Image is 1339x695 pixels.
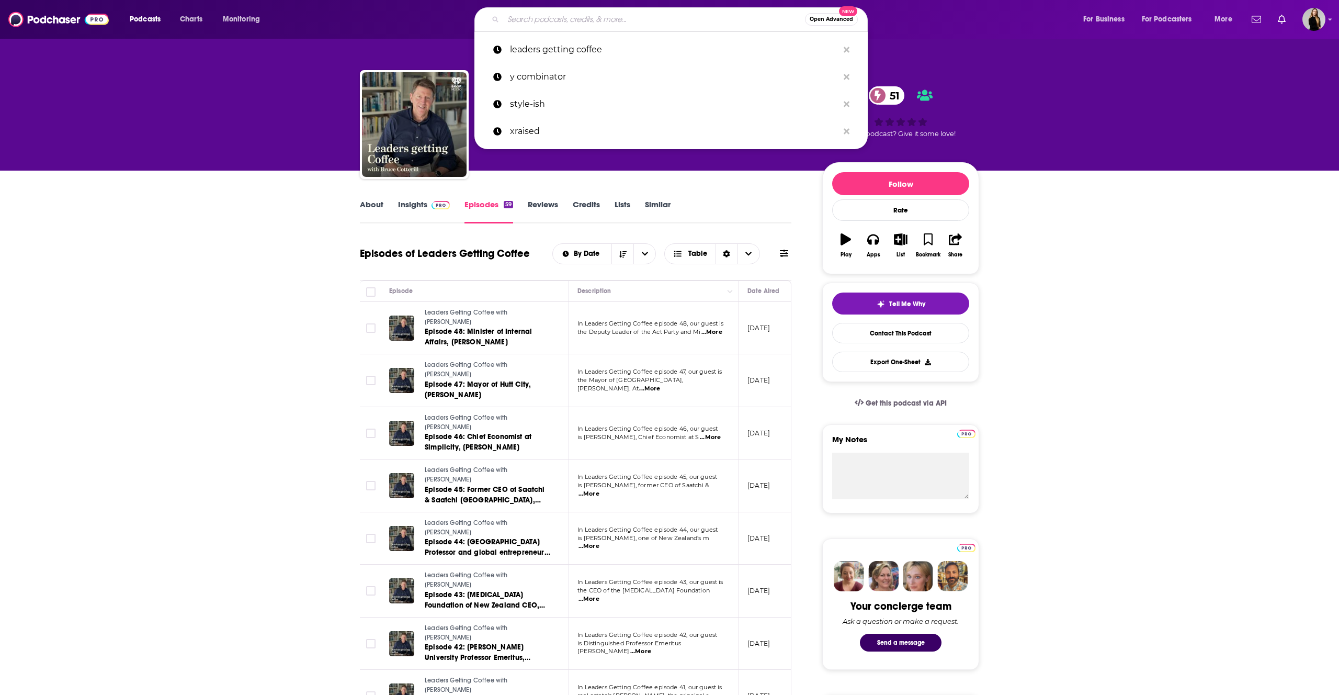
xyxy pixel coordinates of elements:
[425,590,550,611] a: Episode 43: [MEDICAL_DATA] Foundation of New Zealand CEO, [PERSON_NAME]
[425,519,550,537] a: Leaders Getting Coffee with [PERSON_NAME]
[474,118,868,145] a: xraised
[425,414,508,431] span: Leaders Getting Coffee with [PERSON_NAME]
[747,481,770,490] p: [DATE]
[528,199,558,223] a: Reviews
[173,11,209,28] a: Charts
[425,624,508,641] span: Leaders Getting Coffee with [PERSON_NAME]
[877,300,885,308] img: tell me why sparkle
[860,634,941,652] button: Send a message
[1302,8,1325,31] button: Show profile menu
[360,199,383,223] a: About
[664,243,760,264] h2: Choose View
[868,561,899,591] img: Barbara Profile
[425,432,531,452] span: Episode 46: Chief Economist at Simplicity, [PERSON_NAME]
[389,285,413,297] div: Episode
[398,199,450,223] a: InsightsPodchaser Pro
[577,328,700,335] span: the Deputy Leader of the Act Party and Mi
[425,466,550,484] a: Leaders Getting Coffee with [PERSON_NAME]
[425,361,550,379] a: Leaders Getting Coffee with [PERSON_NAME]
[578,490,599,498] span: ...More
[510,118,838,145] p: xraised
[1274,10,1290,28] a: Show notifications dropdown
[577,376,683,392] span: the Mayor of [GEOGRAPHIC_DATA], [PERSON_NAME]. At
[688,250,707,257] span: Table
[574,250,603,257] span: By Date
[879,86,905,105] span: 51
[425,485,550,506] a: Episode 45: Former CEO of Saatchi & Saatchi [GEOGRAPHIC_DATA], [PERSON_NAME]
[578,542,599,551] span: ...More
[1076,11,1138,28] button: open menu
[503,11,805,28] input: Search podcasts, credits, & more...
[425,537,550,567] span: Episode 44: [GEOGRAPHIC_DATA] Professor and global entrepreneur, [PERSON_NAME]
[425,327,550,347] a: Episode 48: Minister of Internal Affairs, [PERSON_NAME]
[577,425,718,432] span: In Leaders Getting Coffee episode 46, our guest
[846,390,955,416] a: Get this podcast via API
[1302,8,1325,31] span: Logged in as editaivancevic
[553,250,612,257] button: open menu
[1247,10,1265,28] a: Show notifications dropdown
[577,631,717,638] span: In Leaders Getting Coffee episode 42, our guest
[867,252,880,258] div: Apps
[425,380,531,399] span: Episode 47: Mayor of Hutt City, [PERSON_NAME]
[577,534,709,542] span: is [PERSON_NAME], one of New Zealand’s m
[611,244,633,264] button: Sort Direction
[957,430,975,438] img: Podchaser Pro
[903,561,933,591] img: Jules Profile
[859,227,887,264] button: Apps
[425,537,550,558] a: Episode 44: [GEOGRAPHIC_DATA] Professor and global entrepreneur, [PERSON_NAME]
[432,201,450,209] img: Podchaser Pro
[897,252,905,258] div: List
[747,586,770,595] p: [DATE]
[700,433,721,442] span: ...More
[810,17,853,22] span: Open Advanced
[1135,11,1207,28] button: open menu
[716,244,737,264] div: Sort Direction
[630,647,651,656] span: ...More
[832,323,969,343] a: Contact This Podcast
[747,285,779,297] div: Date Aired
[957,428,975,438] a: Pro website
[832,172,969,195] button: Follow
[578,595,599,603] span: ...More
[841,252,852,258] div: Play
[834,561,864,591] img: Sydney Profile
[215,11,274,28] button: open menu
[869,86,905,105] a: 51
[747,376,770,385] p: [DATE]
[425,519,508,536] span: Leaders Getting Coffee with [PERSON_NAME]
[701,328,722,337] span: ...More
[843,617,959,625] div: Ask a question or make a request.
[425,361,508,378] span: Leaders Getting Coffee with [PERSON_NAME]
[425,309,508,326] span: Leaders Getting Coffee with [PERSON_NAME]
[747,323,770,332] p: [DATE]
[366,534,376,543] span: Toggle select row
[1207,11,1245,28] button: open menu
[573,199,600,223] a: Credits
[425,676,550,694] a: Leaders Getting Coffee with [PERSON_NAME]
[889,300,925,308] span: Tell Me Why
[474,63,868,91] a: y combinator
[510,36,838,63] p: leaders getting coffee
[850,600,951,613] div: Your concierge team
[510,91,838,118] p: style-ish
[916,252,940,258] div: Bookmark
[366,323,376,333] span: Toggle select row
[577,473,717,480] span: In Leaders Getting Coffee episode 45, our guest
[577,481,709,489] span: is [PERSON_NAME], former CEO of Saatchi &
[839,6,858,16] span: New
[425,677,508,693] span: Leaders Getting Coffee with [PERSON_NAME]
[484,7,878,31] div: Search podcasts, credits, & more...
[366,586,376,596] span: Toggle select row
[866,399,947,408] span: Get this podcast via API
[577,578,723,586] span: In Leaders Getting Coffee episode 43, our guest is
[832,227,859,264] button: Play
[8,9,109,29] a: Podchaser - Follow, Share and Rate Podcasts
[130,12,161,27] span: Podcasts
[425,413,550,432] a: Leaders Getting Coffee with [PERSON_NAME]
[615,199,630,223] a: Lists
[577,640,681,655] span: is Distinguished Professor Emeritus [PERSON_NAME]
[1302,8,1325,31] img: User Profile
[577,320,724,327] span: In Leaders Getting Coffee episode 48, our guest is
[957,542,975,552] a: Pro website
[425,327,532,346] span: Episode 48: Minister of Internal Affairs, [PERSON_NAME]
